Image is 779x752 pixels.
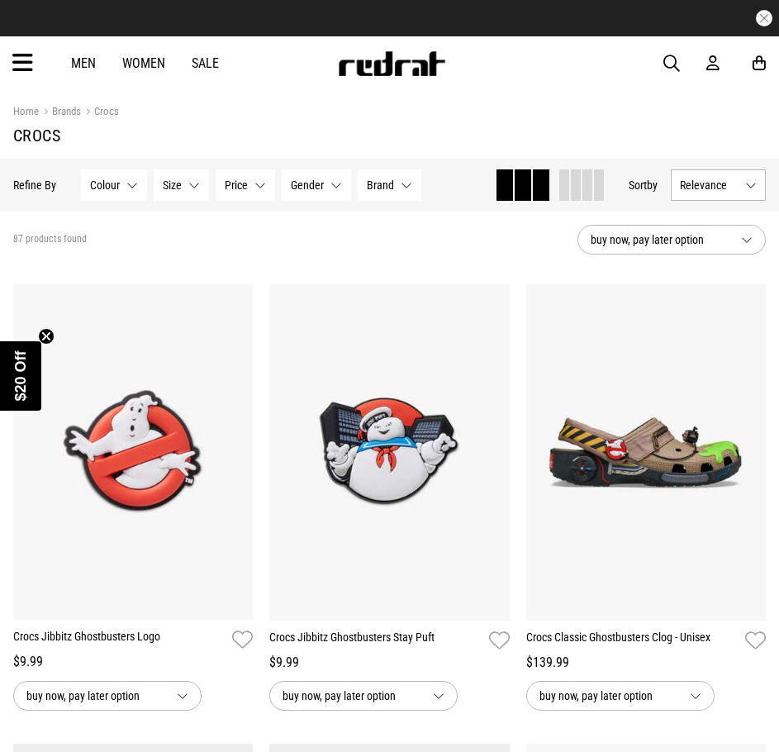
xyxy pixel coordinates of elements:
[13,178,56,192] p: Refine By
[13,681,202,711] button: buy now, pay later option
[13,126,766,145] h1: Crocs
[192,55,219,71] a: Sale
[283,686,420,706] span: buy now, pay later option
[90,178,120,192] span: Colour
[526,629,739,653] a: Crocs Classic Ghostbusters Clog - Unisex
[358,169,421,201] button: Brand
[269,653,509,673] div: $9.99
[526,681,715,711] button: buy now, pay later option
[629,175,658,195] button: Sortby
[163,178,182,192] span: Size
[269,681,458,711] button: buy now, pay later option
[591,230,728,250] span: buy now, pay later option
[680,178,739,192] span: Relevance
[71,55,96,71] a: Men
[13,105,39,117] a: Home
[13,628,226,652] a: Crocs Jibbitz Ghostbusters Logo
[81,105,119,121] a: Crocs
[225,178,248,192] span: Price
[282,169,351,201] button: Gender
[12,350,29,401] span: $20 Off
[337,51,446,76] img: Redrat logo
[269,629,482,653] a: Crocs Jibbitz Ghostbusters Stay Puft
[266,10,514,26] iframe: Customer reviews powered by Trustpilot
[13,652,253,672] div: $9.99
[577,225,766,255] button: buy now, pay later option
[81,169,147,201] button: Colour
[526,284,767,621] img: Crocs Classic Ghostbusters Clog - Unisex in Multi
[526,653,766,673] div: $139.99
[647,178,658,192] span: by
[291,178,324,192] span: Gender
[269,284,510,621] img: Crocs Jibbitz Ghostbusters Stay Puft in Multi
[367,178,394,192] span: Brand
[671,169,766,201] button: Relevance
[39,105,81,121] a: Brands
[13,233,87,246] span: 87 products found
[539,686,677,706] span: buy now, pay later option
[216,169,275,201] button: Price
[13,284,253,620] img: Crocs Jibbitz Ghostbusters Logo in Multi
[154,169,209,201] button: Size
[38,328,55,345] button: Close teaser
[26,686,164,706] span: buy now, pay later option
[122,55,165,71] a: Women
